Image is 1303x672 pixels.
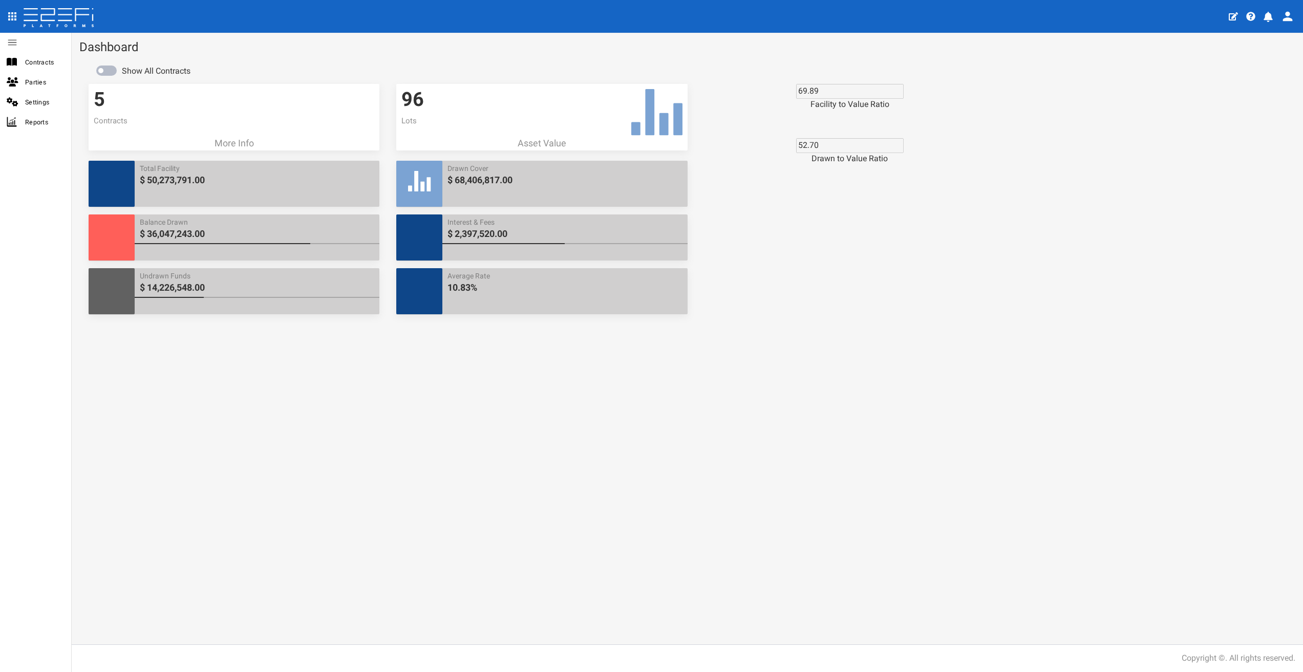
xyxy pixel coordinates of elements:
span: $ 68,406,817.00 [447,174,682,187]
span: $ 36,047,243.00 [140,227,374,241]
span: Undrawn Funds [140,271,374,281]
label: Show All Contracts [122,66,190,77]
a: More Info [89,137,379,150]
span: Average Rate [447,271,682,281]
span: Drawn Cover [447,163,682,174]
span: $ 14,226,548.00 [140,281,374,294]
span: Settings [25,96,63,108]
span: Reports [25,116,63,128]
span: $ 2,397,520.00 [447,227,682,241]
h1: Dashboard [79,40,1295,54]
span: Balance Drawn [140,217,374,227]
p: Contracts [94,116,374,126]
p: Lots [401,116,682,126]
span: Interest & Fees [447,217,682,227]
span: Parties [25,76,63,88]
h3: 96 [401,89,682,111]
span: $ 50,273,791.00 [140,174,374,187]
p: Asset Value [396,137,687,150]
span: Total Facility [140,163,374,174]
div: Copyright ©. All rights reserved. [1182,653,1295,664]
div: Facility to Value Ratio [704,99,995,111]
span: 10.83% [447,281,682,294]
h3: 5 [94,89,374,111]
div: Drawn to Value Ratio [704,153,995,165]
span: Contracts [25,56,63,68]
